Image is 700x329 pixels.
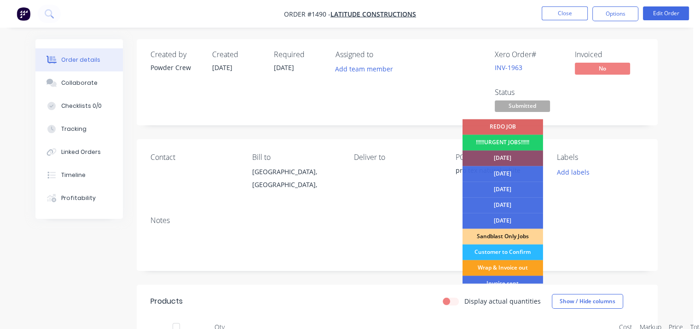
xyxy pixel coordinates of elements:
button: Add labels [552,165,594,178]
div: Invoice sent [463,276,543,291]
label: Display actual quantities [464,296,541,306]
div: !!!!!!URGENT JOBS!!!!!! [463,135,543,150]
span: No [575,63,630,74]
img: Factory [17,7,30,21]
div: Powder Crew [150,63,201,72]
button: Add team member [336,63,398,75]
div: Linked Orders [61,148,101,156]
div: [DATE] [463,182,543,197]
div: Customer to Confirm [463,244,543,260]
div: Sandblast Only Jobs [463,229,543,244]
button: Checklists 0/0 [35,94,123,117]
div: Status [495,88,564,97]
div: [DATE] [463,197,543,213]
div: Invoiced [575,50,644,59]
div: Products [150,296,183,307]
div: Timeline [61,171,86,179]
span: Submitted [495,100,550,112]
button: Submitted [495,100,550,114]
button: Show / Hide columns [552,294,623,309]
div: Tracking [61,125,87,133]
button: Add team member [330,63,398,75]
button: Order details [35,48,123,71]
div: Checklists 0/0 [61,102,102,110]
div: Bill to [252,153,339,162]
button: Options [592,6,638,21]
div: [GEOGRAPHIC_DATA], [GEOGRAPHIC_DATA], [252,165,339,191]
div: Order details [61,56,100,64]
div: Contact [150,153,237,162]
button: Collaborate [35,71,123,94]
div: Deliver to [354,153,441,162]
div: Profitability [61,194,96,202]
div: Wrap & Invoice out [463,260,543,276]
a: INV-1963 [495,63,522,72]
div: Created by [150,50,201,59]
span: [DATE] [274,63,294,72]
button: Tracking [35,117,123,141]
div: [GEOGRAPHIC_DATA], [GEOGRAPHIC_DATA], [252,165,339,195]
div: PO [455,153,542,162]
div: Labels [557,153,644,162]
span: Order #1490 - [284,10,330,18]
div: [DATE] [463,150,543,166]
button: Profitability [35,187,123,210]
button: Timeline [35,164,123,187]
div: Required [274,50,324,59]
div: [DATE] [463,213,543,229]
div: pro tex natural white [455,165,542,178]
button: Edit Order [643,6,689,20]
div: [DATE] [463,166,543,182]
button: Linked Orders [35,141,123,164]
span: [DATE] [212,63,232,72]
div: REDO JOB [463,119,543,135]
button: Close [542,6,588,20]
div: Collaborate [61,79,98,87]
div: Notes [150,216,644,225]
div: Assigned to [336,50,428,59]
div: Xero Order # [495,50,564,59]
div: Created [212,50,263,59]
a: Latitude Constructions [330,10,416,18]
